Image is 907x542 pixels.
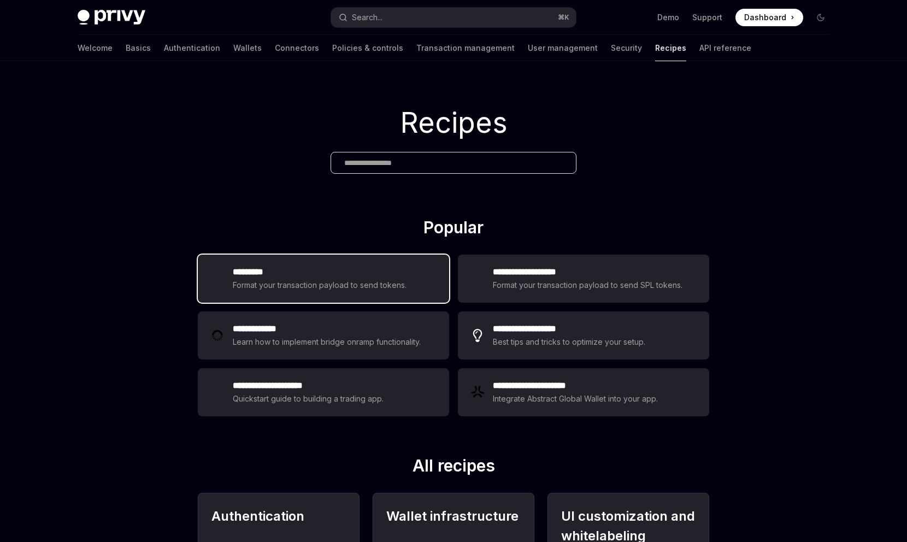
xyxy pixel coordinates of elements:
[233,279,407,292] div: Format your transaction payload to send tokens.
[78,35,113,61] a: Welcome
[198,311,449,360] a: **** **** ***Learn how to implement bridge onramp functionality.
[528,35,598,61] a: User management
[655,35,686,61] a: Recipes
[744,12,786,23] span: Dashboard
[692,12,722,23] a: Support
[699,35,751,61] a: API reference
[352,11,382,24] div: Search...
[657,12,679,23] a: Demo
[198,456,709,480] h2: All recipes
[233,392,384,405] div: Quickstart guide to building a trading app.
[735,9,803,26] a: Dashboard
[78,10,145,25] img: dark logo
[233,335,424,349] div: Learn how to implement bridge onramp functionality.
[126,35,151,61] a: Basics
[493,279,684,292] div: Format your transaction payload to send SPL tokens.
[416,35,515,61] a: Transaction management
[812,9,829,26] button: Toggle dark mode
[275,35,319,61] a: Connectors
[493,335,647,349] div: Best tips and tricks to optimize your setup.
[198,217,709,241] h2: Popular
[332,35,403,61] a: Policies & controls
[164,35,220,61] a: Authentication
[493,392,659,405] div: Integrate Abstract Global Wallet into your app.
[558,13,569,22] span: ⌘ K
[331,8,576,27] button: Search...⌘K
[611,35,642,61] a: Security
[198,255,449,303] a: **** ****Format your transaction payload to send tokens.
[233,35,262,61] a: Wallets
